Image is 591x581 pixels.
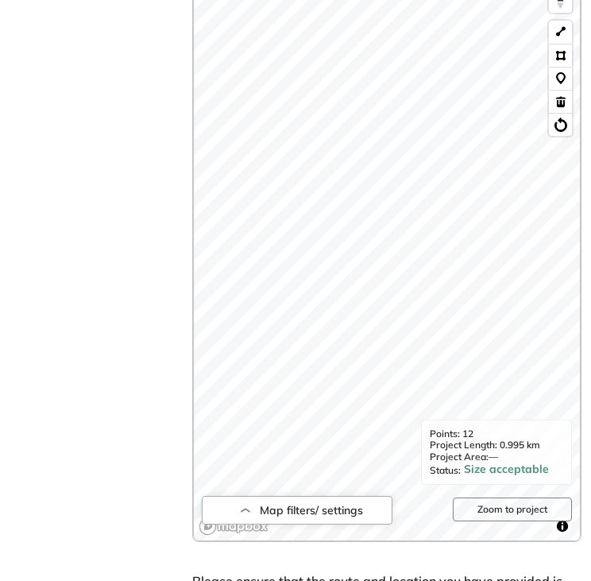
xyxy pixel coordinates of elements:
[199,517,268,536] a: Mapbox logo
[464,463,549,476] span: Size acceptable
[430,465,464,476] span: Status:
[430,451,489,463] span: Project Area:
[477,504,547,515] span: Zoom to project
[549,67,572,90] button: Marker tool (m)
[202,496,392,525] button: Map filters/ settings
[260,504,363,517] span: Map filters/ settings
[558,517,567,535] span: Toggle attribution
[453,498,572,521] button: Zoom to project
[549,21,572,44] button: LineString tool (l)
[549,90,572,113] button: Delete
[489,451,498,463] span: —
[549,44,572,67] button: Polygon tool (p)
[430,440,563,451] span: Project Length: 0.995 km
[430,428,563,440] span: Points: 12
